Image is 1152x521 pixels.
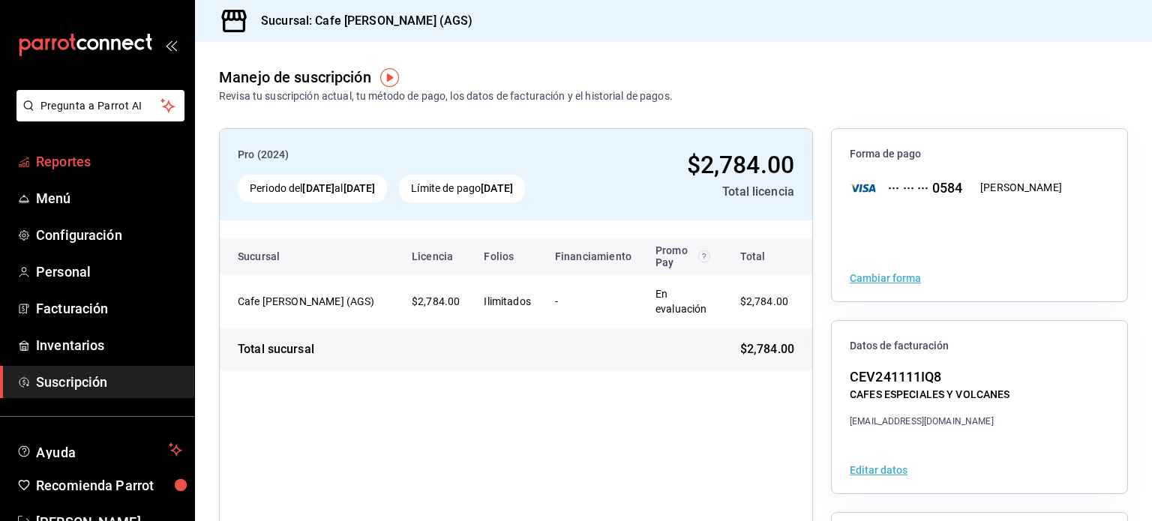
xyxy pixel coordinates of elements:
[543,238,643,274] th: Financiamiento
[472,274,543,328] td: Ilimitados
[238,294,388,309] div: Cafe Chapin (AGS)
[219,66,371,88] div: Manejo de suscripción
[36,441,163,459] span: Ayuda
[36,188,182,208] span: Menú
[722,238,812,274] th: Total
[543,274,643,328] td: -
[980,180,1062,196] div: [PERSON_NAME]
[10,109,184,124] a: Pregunta a Parrot AI
[612,183,794,201] div: Total licencia
[219,88,673,104] div: Revisa tu suscripción actual, tu método de pago, los datos de facturación y el historial de pagos.
[850,147,1109,161] span: Forma de pago
[481,182,513,194] strong: [DATE]
[36,151,182,172] span: Reportes
[16,90,184,121] button: Pregunta a Parrot AI
[165,39,177,51] button: open_drawer_menu
[740,340,794,358] span: $2,784.00
[36,475,182,496] span: Recomienda Parrot
[850,415,1010,428] div: [EMAIL_ADDRESS][DOMAIN_NAME]
[36,225,182,245] span: Configuración
[343,182,376,194] strong: [DATE]
[380,68,399,87] img: Tooltip marker
[238,294,388,309] div: Cafe [PERSON_NAME] (AGS)
[412,295,460,307] span: $2,784.00
[850,339,1109,353] span: Datos de facturación
[36,372,182,392] span: Suscripción
[850,367,1010,387] div: CEV241111IQ8
[249,12,472,30] h3: Sucursal: Cafe [PERSON_NAME] (AGS)
[655,244,710,268] div: Promo Pay
[698,250,710,262] svg: Recibe un descuento en el costo de tu membresía al cubrir 80% de tus transacciones realizadas con...
[302,182,334,194] strong: [DATE]
[36,298,182,319] span: Facturación
[238,340,314,358] div: Total sucursal
[36,262,182,282] span: Personal
[850,273,921,283] button: Cambiar forma
[850,465,907,475] button: Editar datos
[399,175,525,202] div: Límite de pago
[850,387,1010,403] div: CAFES ESPECIALES Y VOLCANES
[472,238,543,274] th: Folios
[40,98,161,114] span: Pregunta a Parrot AI
[238,175,387,202] div: Periodo del al
[643,274,722,328] td: En evaluación
[238,147,600,163] div: Pro (2024)
[238,250,320,262] div: Sucursal
[740,295,788,307] span: $2,784.00
[36,335,182,355] span: Inventarios
[876,178,962,198] div: ··· ··· ··· 0584
[687,151,794,179] span: $2,784.00
[400,238,472,274] th: Licencia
